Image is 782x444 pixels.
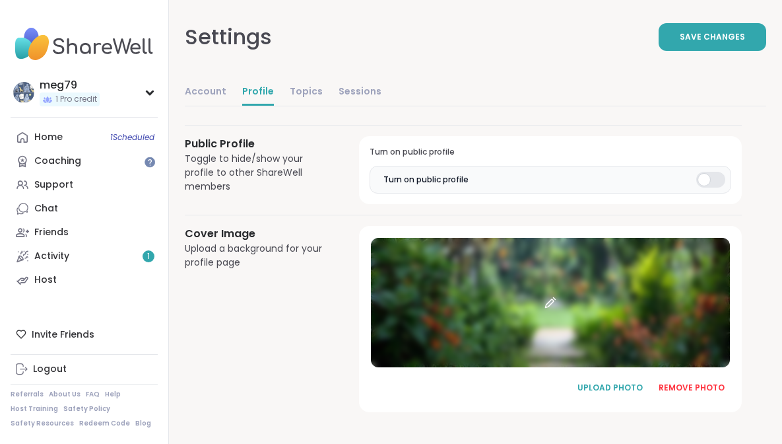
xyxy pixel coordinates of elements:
div: meg79 [40,78,100,92]
a: Safety Policy [63,404,110,414]
a: Topics [290,79,323,106]
div: Home [34,131,63,144]
a: Host [11,268,158,292]
h3: Public Profile [185,136,327,152]
h3: Cover Image [185,226,327,242]
iframe: Spotlight [145,157,155,167]
a: Account [185,79,226,106]
div: Friends [34,226,69,239]
div: Support [34,178,73,192]
a: Redeem Code [79,419,130,428]
div: REMOVE PHOTO [659,382,725,394]
a: Safety Resources [11,419,74,428]
button: REMOVE PHOTO [652,374,731,402]
a: Logout [11,357,158,381]
div: Logout [33,363,67,376]
div: Invite Friends [11,322,158,346]
div: Chat [34,202,58,215]
img: meg79 [13,82,34,103]
a: About Us [49,390,81,399]
span: Turn on public profile [383,174,469,186]
a: Blog [135,419,151,428]
a: Host Training [11,404,58,414]
a: FAQ [86,390,100,399]
img: ShareWell Nav Logo [11,21,158,67]
a: Chat [11,197,158,221]
a: Support [11,173,158,197]
span: 1 [147,251,150,262]
span: 1 Pro credit [55,94,97,105]
a: Referrals [11,390,44,399]
span: 1 Scheduled [110,132,154,143]
a: Friends [11,221,158,244]
a: Profile [242,79,274,106]
div: Activity [34,250,69,263]
span: Save Changes [680,31,745,43]
h3: Turn on public profile [370,147,731,158]
button: UPLOAD PHOTO [570,374,649,402]
a: Help [105,390,121,399]
a: Activity1 [11,244,158,268]
div: Upload a background for your profile page [185,242,327,270]
button: Save Changes [659,23,766,51]
div: UPLOAD PHOTO [577,382,643,394]
a: Sessions [339,79,381,106]
div: Toggle to hide/show your profile to other ShareWell members [185,152,327,194]
a: Home1Scheduled [11,126,158,149]
a: Coaching [11,149,158,173]
div: Settings [185,21,272,53]
div: Coaching [34,155,81,168]
div: Host [34,274,57,287]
